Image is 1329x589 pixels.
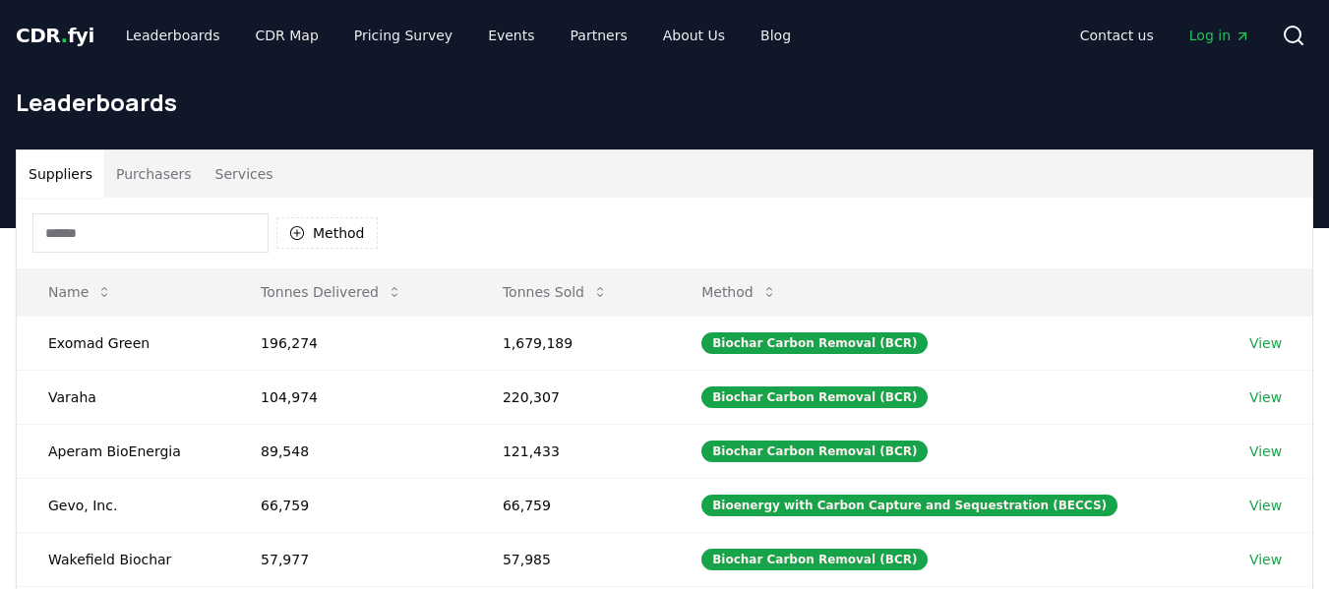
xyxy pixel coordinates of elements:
[204,150,285,198] button: Services
[1189,26,1250,45] span: Log in
[338,18,468,53] a: Pricing Survey
[104,150,204,198] button: Purchasers
[240,18,334,53] a: CDR Map
[17,316,229,370] td: Exomad Green
[1064,18,1170,53] a: Contact us
[701,495,1118,516] div: Bioenergy with Carbon Capture and Sequestration (BECCS)
[110,18,807,53] nav: Main
[16,24,94,47] span: CDR fyi
[471,316,670,370] td: 1,679,189
[32,272,128,312] button: Name
[229,478,471,532] td: 66,759
[487,272,624,312] button: Tonnes Sold
[229,370,471,424] td: 104,974
[245,272,418,312] button: Tonnes Delivered
[1174,18,1266,53] a: Log in
[1249,442,1282,461] a: View
[17,370,229,424] td: Varaha
[17,150,104,198] button: Suppliers
[229,532,471,586] td: 57,977
[1064,18,1266,53] nav: Main
[16,22,94,49] a: CDR.fyi
[17,424,229,478] td: Aperam BioEnergia
[471,370,670,424] td: 220,307
[1249,550,1282,569] a: View
[17,532,229,586] td: Wakefield Biochar
[61,24,68,47] span: .
[647,18,741,53] a: About Us
[229,316,471,370] td: 196,274
[1249,333,1282,353] a: View
[745,18,807,53] a: Blog
[1249,496,1282,515] a: View
[276,217,378,249] button: Method
[1249,387,1282,407] a: View
[110,18,236,53] a: Leaderboards
[471,532,670,586] td: 57,985
[472,18,550,53] a: Events
[17,478,229,532] td: Gevo, Inc.
[471,478,670,532] td: 66,759
[471,424,670,478] td: 121,433
[16,87,1313,118] h1: Leaderboards
[701,441,928,462] div: Biochar Carbon Removal (BCR)
[229,424,471,478] td: 89,548
[555,18,643,53] a: Partners
[701,549,928,570] div: Biochar Carbon Removal (BCR)
[701,332,928,354] div: Biochar Carbon Removal (BCR)
[701,386,928,408] div: Biochar Carbon Removal (BCR)
[686,272,793,312] button: Method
